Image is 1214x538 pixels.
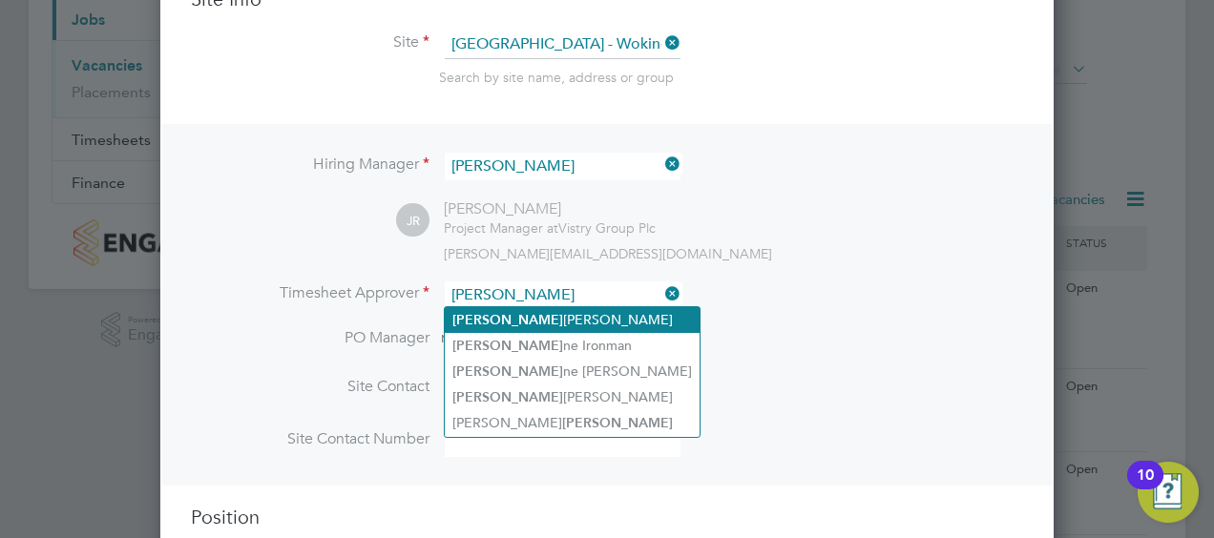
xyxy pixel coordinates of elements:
label: Timesheet Approver [191,283,429,303]
span: n/a [441,328,463,347]
li: [PERSON_NAME] [445,410,700,436]
li: [PERSON_NAME] [445,384,700,410]
b: [PERSON_NAME] [452,312,563,328]
div: [PERSON_NAME] [444,199,656,219]
div: Vistry Group Plc [444,219,656,237]
input: Search for... [445,153,680,180]
b: [PERSON_NAME] [452,363,563,380]
label: Site [191,32,429,52]
li: [PERSON_NAME] [445,307,700,333]
button: Open Resource Center, 10 new notifications [1138,462,1199,523]
span: Search by site name, address or group [439,69,674,86]
label: Hiring Manager [191,155,429,175]
b: [PERSON_NAME] [452,389,563,405]
span: Project Manager at [444,219,558,237]
label: PO Manager [191,328,429,348]
label: Site Contact Number [191,429,429,449]
h3: Position [191,505,1023,529]
span: [PERSON_NAME][EMAIL_ADDRESS][DOMAIN_NAME] [444,245,772,262]
input: Search for... [445,281,680,309]
li: ne [PERSON_NAME] [445,359,700,384]
label: Site Contact [191,377,429,397]
span: JR [396,204,429,238]
b: [PERSON_NAME] [452,338,563,354]
div: 10 [1137,475,1154,500]
b: [PERSON_NAME] [562,415,673,431]
li: ne Ironman [445,333,700,359]
input: Search for... [445,31,680,59]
